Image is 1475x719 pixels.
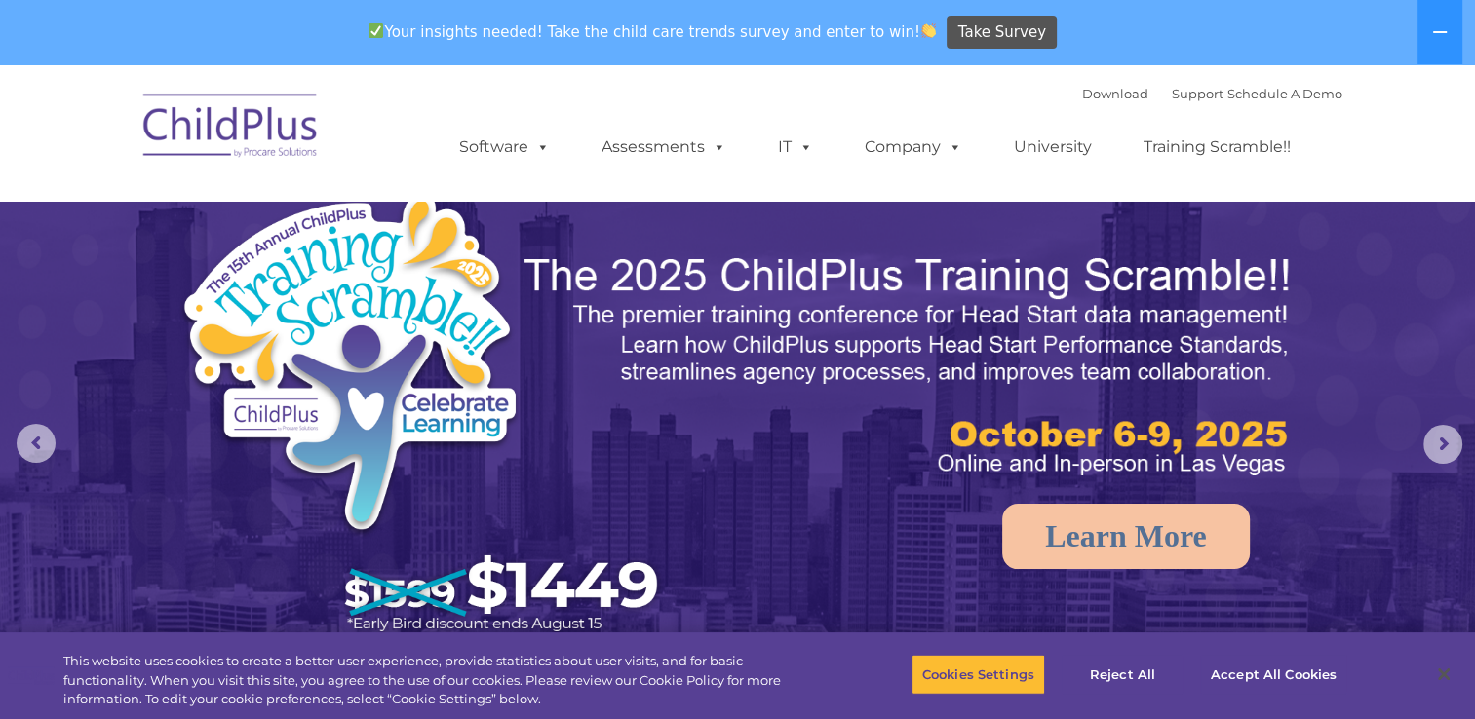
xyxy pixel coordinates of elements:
[440,128,569,167] a: Software
[1082,86,1342,101] font: |
[912,654,1045,695] button: Cookies Settings
[1002,504,1250,569] a: Learn More
[1227,86,1342,101] a: Schedule A Demo
[63,652,811,709] div: This website uses cookies to create a better user experience, provide statistics about user visit...
[921,23,936,38] img: 👏
[947,16,1057,50] a: Take Survey
[994,128,1111,167] a: University
[1062,654,1184,695] button: Reject All
[1124,128,1310,167] a: Training Scramble!!
[134,80,329,177] img: ChildPlus by Procare Solutions
[369,23,383,38] img: ✅
[1200,654,1347,695] button: Accept All Cookies
[361,13,945,51] span: Your insights needed! Take the child care trends survey and enter to win!
[271,208,354,223] span: Phone number
[1082,86,1148,101] a: Download
[582,128,746,167] a: Assessments
[271,129,330,143] span: Last name
[958,16,1046,50] span: Take Survey
[1172,86,1223,101] a: Support
[845,128,982,167] a: Company
[1422,653,1465,696] button: Close
[758,128,833,167] a: IT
